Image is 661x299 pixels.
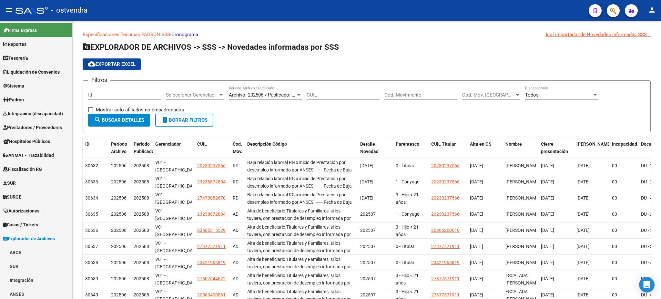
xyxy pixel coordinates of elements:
mat-icon: menu [5,6,13,14]
span: 202507 [360,260,376,265]
datatable-header-cell: Período Archivo [108,137,131,166]
span: Gerenciador [155,141,181,147]
span: Integración (discapacidad) [3,110,63,117]
span: Archivo: 202506 / Publicado: 202508 [229,92,307,98]
span: 30636 [85,228,98,233]
a: Cronograma [171,32,198,37]
span: 27377571911 [431,276,460,281]
span: [DATE] [470,260,483,265]
span: Liquidación de Convenios [3,68,60,76]
span: V01 - [GEOGRAPHIC_DATA] [155,257,199,269]
span: 1 - Cónyuge [396,179,419,184]
span: [DATE] [360,195,373,201]
span: Mostrar solo afiliados no empadronados [96,106,184,114]
span: [PERSON_NAME] [505,179,540,184]
span: 202506 [111,179,127,184]
span: 27377571911 [431,292,460,297]
span: ANMAT - Trazabilidad [3,152,54,159]
span: [DATE] [470,211,483,217]
span: [PERSON_NAME] [505,195,540,201]
span: 202508 [134,276,149,281]
span: Sistema [3,82,24,89]
span: Tesorería [3,55,28,62]
span: Explorador de Archivos [3,235,55,242]
span: V01 - [GEOGRAPHIC_DATA] [155,176,199,189]
span: [PERSON_NAME]. [576,141,613,147]
div: 00 [612,259,636,266]
span: Cod. Mov. [233,141,242,154]
span: 23421963819 [431,260,460,265]
span: [DATE] [541,260,554,265]
span: AD [233,228,239,233]
a: Especificaciones Técnicas PADRON SSS [83,32,170,37]
span: [DATE] [576,195,590,201]
span: CUIL Titular [431,141,456,147]
span: 30635 [85,211,98,217]
span: 27507644622 [197,276,226,281]
span: AD [233,292,239,297]
span: 202506 [111,228,127,233]
span: 20563400561 [197,292,226,297]
span: [DATE] [541,195,554,201]
span: 30633 [85,179,98,184]
span: Seleccionar Gerenciador [166,92,218,98]
span: [DATE] [470,179,483,184]
datatable-header-cell: Nombre [503,137,538,166]
span: Baja relación laboral RG x inicio de Prestación por desempleo informado por ANSES. -- -- Fecha de... [247,176,352,189]
span: V01 - [GEOGRAPHIC_DATA] [155,160,199,172]
span: V01 - [GEOGRAPHIC_DATA] [155,224,199,237]
datatable-header-cell: Alta en OS [467,137,503,166]
span: Firma Express [3,27,37,34]
span: 202507 [360,211,376,217]
span: 30638 [85,260,98,265]
span: 202508 [134,292,149,297]
span: Autorizaciones [3,207,39,214]
span: 202506 [111,292,127,297]
span: V01 - [GEOGRAPHIC_DATA] [155,192,199,205]
div: 00 [612,291,636,299]
span: [DATE] [360,163,373,168]
span: [DATE] [541,211,554,217]
div: Open Intercom Messenger [639,277,655,293]
span: 202508 [134,244,149,249]
span: [DATE] [576,276,590,281]
span: 23505315529 [197,228,226,233]
div: 00 [612,162,636,170]
span: Cierre presentación [541,141,568,154]
span: V01 - [GEOGRAPHIC_DATA] [155,241,199,253]
div: Ir al importador de Novedades Informadas SSS... [546,31,651,38]
datatable-header-cell: Fecha Nac. [574,137,609,166]
span: [DATE] [576,260,590,265]
span: 202506 [111,211,127,217]
span: CUIL [197,141,207,147]
span: Parentesco [396,141,419,147]
span: Detalle Novedad [360,141,379,154]
span: Padrón [3,96,24,103]
datatable-header-cell: Período Publicado [131,137,153,166]
span: Baja relación laboral RG x inicio de Prestación por desempleo informado por ANSES. -- -- Fecha de... [247,192,352,205]
span: Nombre [505,141,522,147]
span: Período Publicado [134,141,154,154]
div: 00 [612,227,636,234]
span: 202506 [111,276,127,281]
span: SUR [3,180,16,187]
span: Cod. Mov. [GEOGRAPHIC_DATA] [462,92,514,98]
span: [DATE] [470,195,483,201]
span: [DATE] [576,163,590,168]
div: 00 [612,275,636,283]
mat-icon: person [648,6,656,14]
span: [DATE] [576,228,590,233]
span: [DATE] [470,276,483,281]
datatable-header-cell: Parentesco [393,137,429,166]
div: 00 [612,243,636,250]
mat-icon: cloud_download [88,60,96,68]
span: 30632 [85,163,98,168]
span: - ostvendra [51,3,87,17]
datatable-header-cell: CUIL [195,137,230,166]
span: [DATE] [576,179,590,184]
span: AD [233,260,239,265]
span: 30639 [85,276,98,281]
datatable-header-cell: Cierre presentación [538,137,574,166]
span: AD [233,276,239,281]
span: [PERSON_NAME] [505,244,540,249]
